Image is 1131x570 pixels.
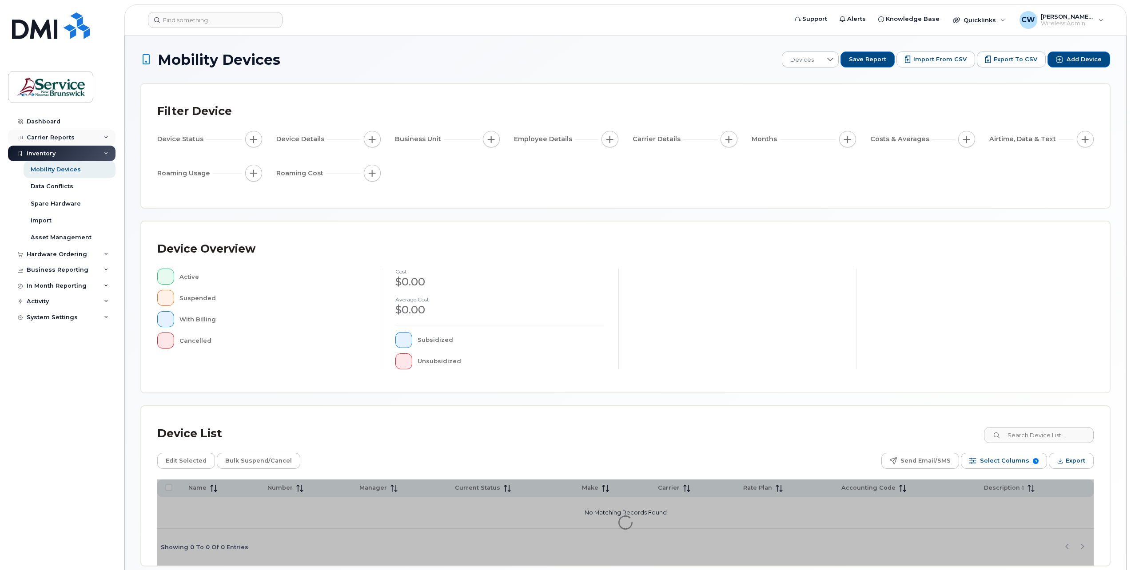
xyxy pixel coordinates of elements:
[225,454,292,467] span: Bulk Suspend/Cancel
[870,135,932,144] span: Costs & Averages
[989,135,1059,144] span: Airtime, Data & Text
[881,453,959,469] button: Send Email/SMS
[1047,51,1110,67] button: Add Device
[994,55,1037,63] span: Export to CSV
[913,55,967,63] span: Import from CSV
[157,422,222,445] div: Device List
[849,55,886,63] span: Save Report
[514,135,575,144] span: Employee Details
[900,454,951,467] span: Send Email/SMS
[1033,458,1039,464] span: 9
[1067,55,1102,63] span: Add Device
[896,51,975,67] button: Import from CSV
[158,52,280,67] span: Mobility Devices
[166,454,207,467] span: Edit Selected
[157,237,255,261] div: Device Overview
[984,427,1094,443] input: Search Device List ...
[633,135,683,144] span: Carrier Details
[418,353,605,369] div: Unsubsidized
[752,135,780,144] span: Months
[157,453,215,469] button: Edit Selected
[157,100,232,123] div: Filter Device
[1066,454,1085,467] span: Export
[840,51,895,67] button: Save Report
[395,302,604,317] div: $0.00
[276,169,326,178] span: Roaming Cost
[395,135,444,144] span: Business Unit
[179,332,367,348] div: Cancelled
[179,311,367,327] div: With Billing
[980,454,1029,467] span: Select Columns
[395,274,604,289] div: $0.00
[395,269,604,274] h4: cost
[179,269,367,285] div: Active
[782,52,822,68] span: Devices
[157,135,206,144] span: Device Status
[961,453,1047,469] button: Select Columns 9
[418,332,605,348] div: Subsidized
[179,290,367,306] div: Suspended
[217,453,300,469] button: Bulk Suspend/Cancel
[1049,453,1094,469] button: Export
[157,169,213,178] span: Roaming Usage
[276,135,327,144] span: Device Details
[395,297,604,302] h4: Average cost
[977,51,1046,67] button: Export to CSV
